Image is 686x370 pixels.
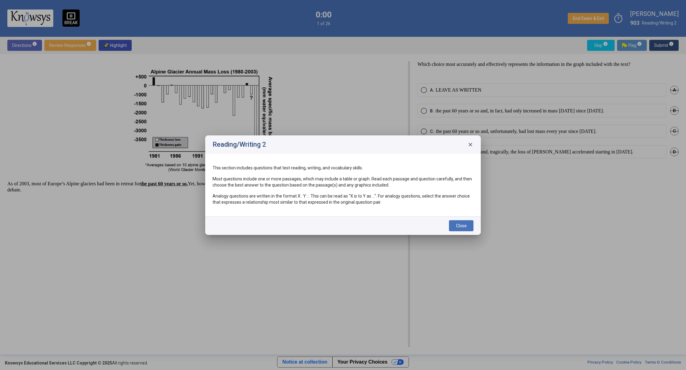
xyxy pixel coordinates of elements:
p: This section includes questions that test reading, writing, and vocabulary skills. [213,165,473,171]
span: close [467,142,473,148]
h2: Reading/Writing 2 [213,141,266,148]
p: Most questions include one or more passages, which may include a table or graph. Read each passag... [213,176,473,188]
button: Close [449,220,473,231]
p: Analogy questions are written in the format X : Y ::. This can be read as “X is to Y as ...”. For... [213,193,473,205]
span: Close [456,223,467,228]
